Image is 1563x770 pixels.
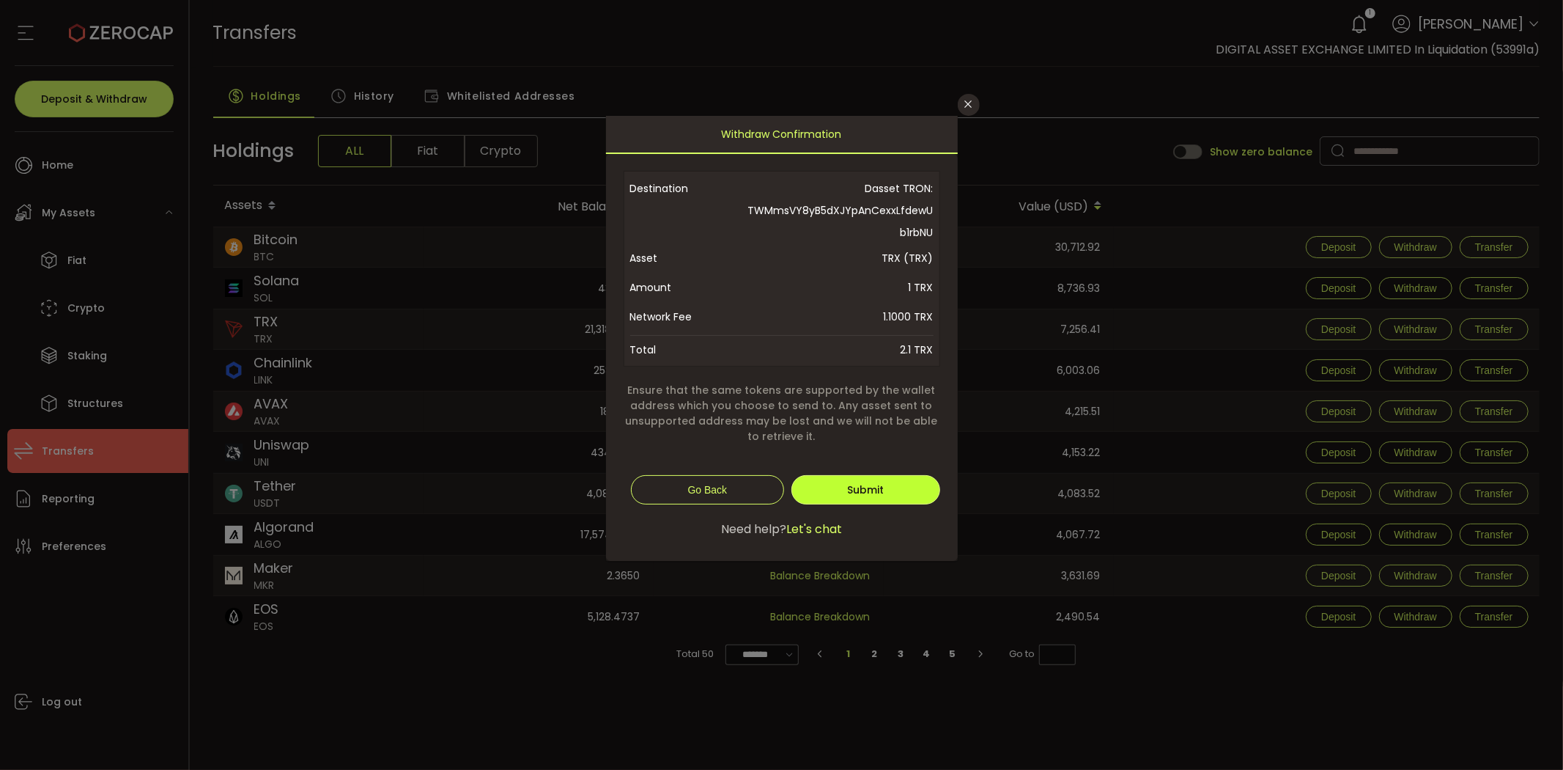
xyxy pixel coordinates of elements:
[630,243,747,273] span: Asset
[721,521,786,538] span: Need help?
[786,521,842,538] span: Let's chat
[1490,700,1563,770] iframe: Chat Widget
[688,484,728,496] span: Go Back
[847,483,884,497] span: Submit
[624,383,940,444] span: Ensure that the same tokens are supported by the wallet address which you choose to send to. Any ...
[791,475,939,505] button: Submit
[606,116,958,562] div: dialog
[747,177,934,243] span: Dasset TRON: TWMmsVY8yB5dXJYpAnCexxLfdewUb1rbNU
[722,116,842,153] span: Withdraw Confirmation
[747,302,934,331] span: 1.1000 TRX
[747,273,934,302] span: 1 TRX
[747,243,934,273] span: TRX (TRX)
[631,475,785,505] button: Go Back
[630,302,747,331] span: Network Fee
[958,94,980,116] button: Close
[901,340,934,360] span: 2.1 TRX
[630,273,747,302] span: Amount
[630,177,747,243] span: Destination
[630,340,657,360] span: Total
